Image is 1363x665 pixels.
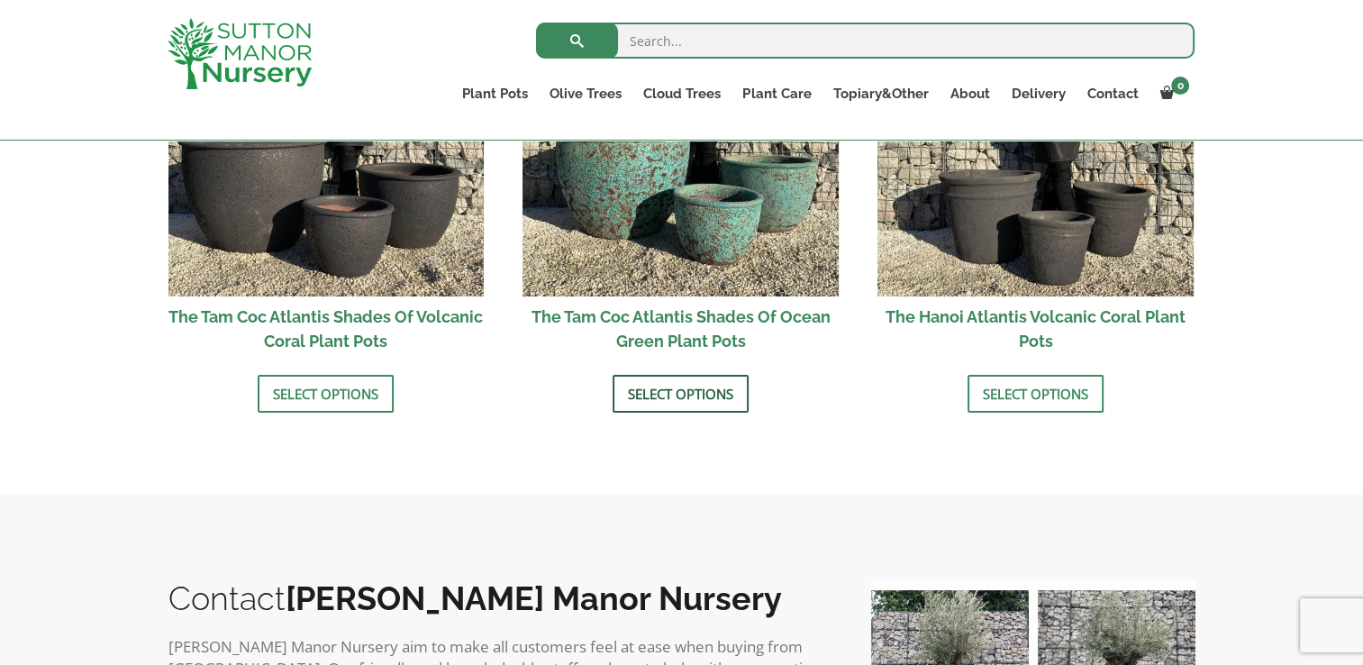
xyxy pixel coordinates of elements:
a: Select options for “The Hanoi Atlantis Volcanic Coral Plant Pots” [968,375,1104,413]
a: Topiary&Other [822,81,939,106]
span: 0 [1171,77,1189,95]
a: Olive Trees [539,81,632,106]
h2: The Hanoi Atlantis Volcanic Coral Plant Pots [877,296,1194,361]
h2: The Tam Coc Atlantis Shades Of Ocean Green Plant Pots [522,296,839,361]
a: 0 [1149,81,1195,106]
input: Search... [536,23,1195,59]
a: Select options for “The Tam Coc Atlantis Shades Of Volcanic Coral Plant Pots” [258,375,394,413]
h2: Contact [168,579,835,617]
a: Plant Care [731,81,822,106]
b: [PERSON_NAME] Manor Nursery [286,579,782,617]
a: About [939,81,1000,106]
a: Cloud Trees [632,81,731,106]
a: Delivery [1000,81,1076,106]
a: Plant Pots [451,81,539,106]
a: Select options for “The Tam Coc Atlantis Shades Of Ocean Green Plant Pots” [613,375,749,413]
a: Contact [1076,81,1149,106]
h2: The Tam Coc Atlantis Shades Of Volcanic Coral Plant Pots [168,296,485,361]
img: logo [168,18,312,89]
